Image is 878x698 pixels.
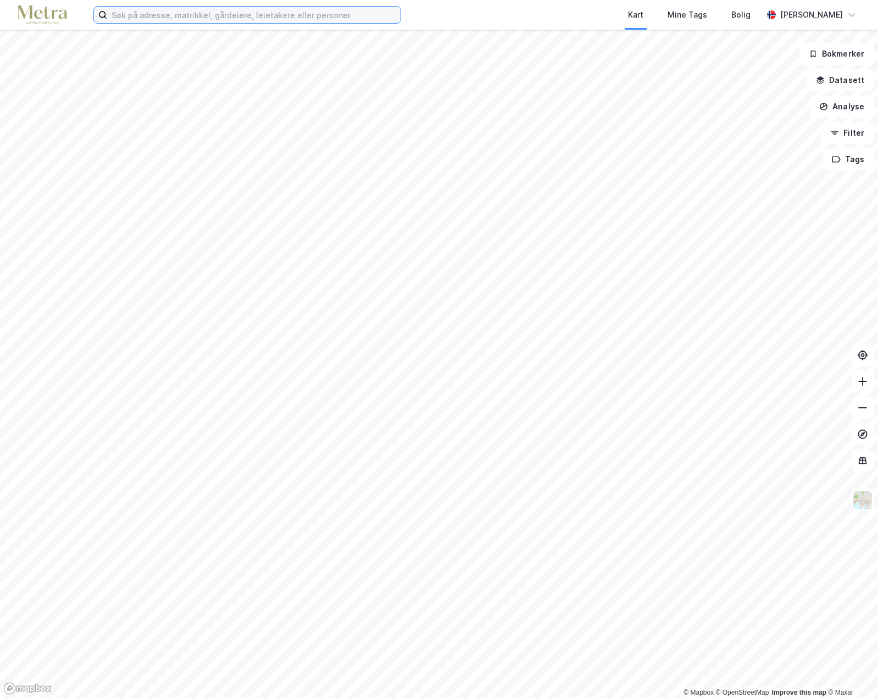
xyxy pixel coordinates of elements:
div: Kontrollprogram for chat [823,645,878,698]
input: Søk på adresse, matrikkel, gårdeiere, leietakere eller personer [107,7,401,23]
div: Mine Tags [668,8,707,21]
div: Kart [628,8,643,21]
img: metra-logo.256734c3b2bbffee19d4.png [18,5,67,25]
div: Bolig [731,8,751,21]
div: [PERSON_NAME] [780,8,843,21]
iframe: Chat Widget [823,645,878,698]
